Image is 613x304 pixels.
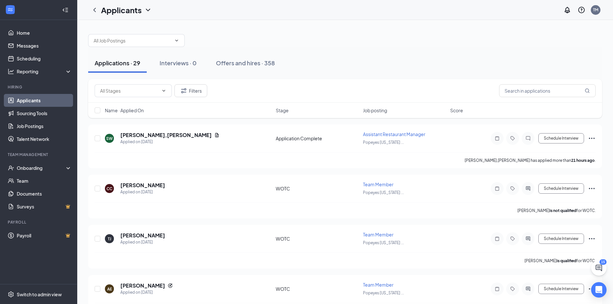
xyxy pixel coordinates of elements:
svg: WorkstreamLogo [7,6,14,13]
span: Popeyes [US_STATE] ... [363,140,404,145]
button: Schedule Interview [538,133,584,143]
svg: Tag [509,286,516,291]
div: 15 [599,259,607,265]
svg: ChevronDown [144,6,152,14]
span: Team Member [363,232,394,237]
svg: UserCheck [8,165,14,171]
svg: Ellipses [588,235,596,243]
span: Popeyes [US_STATE] ... [363,190,404,195]
svg: Analysis [8,68,14,75]
div: Offers and hires · 358 [216,59,275,67]
a: SurveysCrown [17,200,72,213]
svg: Tag [509,186,516,191]
div: Open Intercom Messenger [591,282,607,298]
svg: Collapse [62,7,69,13]
div: Switch to admin view [17,291,62,298]
span: Score [450,107,463,114]
a: Messages [17,39,72,52]
div: CC [107,186,112,191]
a: Team [17,174,72,187]
svg: Filter [180,87,188,95]
svg: Ellipses [588,285,596,293]
button: Schedule Interview [538,284,584,294]
svg: ChevronDown [174,38,179,43]
svg: Note [493,186,501,191]
div: TM [593,7,598,13]
div: Interviews · 0 [160,59,197,67]
svg: QuestionInfo [578,6,585,14]
span: Team Member [363,181,394,187]
button: Schedule Interview [538,183,584,194]
div: WOTC [276,185,359,192]
svg: Notifications [563,6,571,14]
p: [PERSON_NAME],[PERSON_NAME] has applied more than . [465,158,596,163]
div: SW [106,136,113,141]
a: Talent Network [17,133,72,145]
svg: Ellipses [588,134,596,142]
h5: [PERSON_NAME] [120,282,165,289]
span: Name · Applied On [105,107,144,114]
a: Scheduling [17,52,72,65]
svg: ChevronDown [161,88,166,93]
svg: Document [214,133,219,138]
svg: ChatActive [595,264,603,272]
a: Job Postings [17,120,72,133]
svg: Tag [509,136,516,141]
div: Payroll [8,219,70,225]
b: is not qualified [550,208,576,213]
a: Documents [17,187,72,200]
svg: ChatInactive [524,136,532,141]
div: Hiring [8,84,70,90]
button: ChatActive [591,260,607,276]
a: Home [17,26,72,39]
svg: MagnifyingGlass [585,88,590,93]
span: Popeyes [US_STATE] ... [363,240,404,245]
div: Applications · 29 [95,59,140,67]
span: Job posting [363,107,387,114]
input: Search in applications [499,84,596,97]
svg: Ellipses [588,185,596,192]
div: AE [107,286,112,292]
svg: Reapply [168,283,173,288]
svg: Tag [509,236,516,241]
h1: Applicants [101,5,142,15]
div: Applied on [DATE] [120,289,173,296]
p: [PERSON_NAME] for WOTC. [517,208,596,213]
span: Stage [276,107,289,114]
h5: [PERSON_NAME],[PERSON_NAME] [120,132,212,139]
h5: [PERSON_NAME] [120,232,165,239]
div: Applied on [DATE] [120,139,219,145]
a: PayrollCrown [17,229,72,242]
span: Team Member [363,282,394,288]
div: Team Management [8,152,70,157]
svg: Settings [8,291,14,298]
div: Applied on [DATE] [120,239,165,245]
span: Popeyes [US_STATE] ... [363,290,404,295]
svg: ActiveChat [524,286,532,291]
svg: Note [493,236,501,241]
input: All Job Postings [94,37,172,44]
b: is qualified [557,258,576,263]
h5: [PERSON_NAME] [120,182,165,189]
div: Onboarding [17,165,66,171]
div: Application Complete [276,135,359,142]
span: Assistant Restaurant Manager [363,131,425,137]
b: 21 hours ago [571,158,595,163]
svg: ActiveChat [524,236,532,241]
svg: ChevronLeft [91,6,98,14]
div: Reporting [17,68,72,75]
input: All Stages [100,87,159,94]
svg: ActiveChat [524,186,532,191]
p: [PERSON_NAME] for WOTC. [525,258,596,263]
div: Applied on [DATE] [120,189,165,195]
div: WOTC [276,286,359,292]
svg: Note [493,136,501,141]
a: Applicants [17,94,72,107]
button: Filter Filters [174,84,207,97]
a: Sourcing Tools [17,107,72,120]
button: Schedule Interview [538,234,584,244]
div: WOTC [276,235,359,242]
div: TJ [108,236,111,242]
svg: Note [493,286,501,291]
